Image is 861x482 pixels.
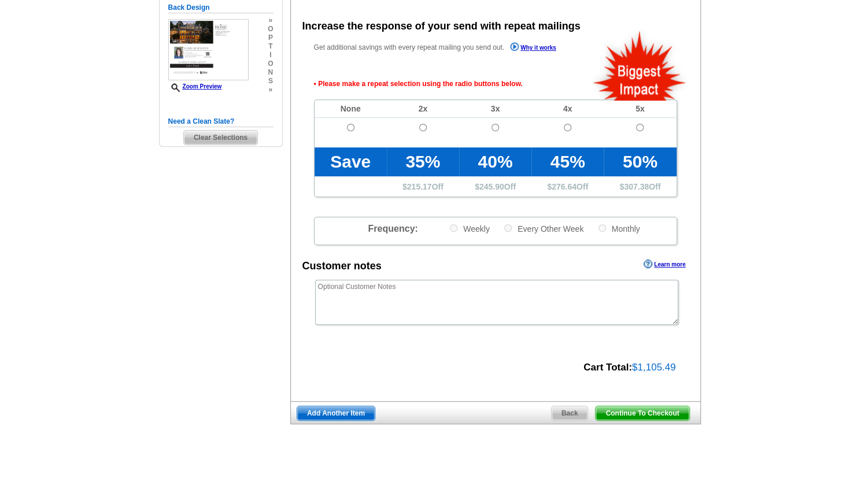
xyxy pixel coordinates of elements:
[597,223,640,234] label: Monthly
[551,406,589,421] a: Back
[450,224,457,232] input: Weekly
[552,182,577,191] span: 276.64
[459,176,531,196] td: $ Off
[604,100,676,118] td: 5x
[387,176,459,196] td: $ Off
[314,68,677,99] span: • Please make a repeat selection using the radio buttons below.
[314,41,581,54] p: Get additional savings with every repeat mailing you send out.
[598,224,606,232] input: Monthly
[503,223,583,234] label: Every Other Week
[368,224,417,233] span: Frequency:
[268,86,273,94] span: »
[510,42,556,54] a: Why it works
[624,182,649,191] span: 307.38
[552,406,588,420] span: Back
[302,18,581,34] div: Increase the response of your send with repeat mailings
[168,83,222,90] a: Zoom Preview
[459,100,531,118] td: 3x
[268,60,273,68] span: o
[315,147,387,176] td: Save
[168,116,274,127] h5: Need a Clean Slate?
[297,406,375,421] a: Add Another Item
[268,42,273,51] span: t
[184,131,257,144] span: Clear Selections
[268,51,273,60] span: i
[604,147,676,176] td: 50%
[268,77,273,86] span: s
[531,100,604,118] td: 4x
[459,147,531,176] td: 40%
[592,29,688,101] img: biggestImpact.png
[449,223,490,234] label: Weekly
[268,34,273,42] span: p
[531,147,604,176] td: 45%
[302,258,382,274] div: Customer notes
[504,224,512,232] input: Every Other Week
[387,100,459,118] td: 2x
[604,176,676,196] td: $ Off
[268,25,273,34] span: o
[297,406,375,420] span: Add Another Item
[168,19,249,80] img: small-thumb.jpg
[407,182,432,191] span: 215.17
[630,213,861,482] iframe: LiveChat chat widget
[168,2,274,13] h5: Back Design
[268,16,273,25] span: »
[315,100,387,118] td: None
[596,406,689,420] span: Continue To Checkout
[531,176,604,196] td: $ Off
[479,182,504,191] span: 245.90
[268,68,273,77] span: n
[387,147,459,176] td: 35%
[583,362,632,373] strong: Cart Total:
